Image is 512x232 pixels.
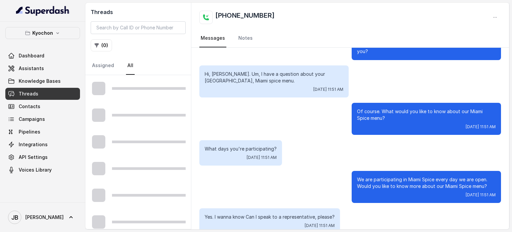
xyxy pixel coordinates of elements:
[205,71,343,84] p: Hi, [PERSON_NAME]. Um, I have a question about your [GEOGRAPHIC_DATA], Miami spice menu.
[19,65,44,72] span: Assistants
[5,113,80,125] a: Campaigns
[25,214,64,221] span: [PERSON_NAME]
[5,62,80,74] a: Assistants
[5,88,80,100] a: Threads
[19,103,40,110] span: Contacts
[5,27,80,39] button: Kyochon
[205,146,277,152] p: What days you're participating?
[91,8,186,16] h2: Threads
[466,124,496,130] span: [DATE] 11:51 AM
[357,108,496,122] p: Of course. What would you like to know about our Miami Spice menu?
[5,164,80,176] a: Voices Library
[5,100,80,112] a: Contacts
[215,11,275,24] h2: [PHONE_NUMBER]
[19,78,61,84] span: Knowledge Bases
[5,151,80,163] a: API Settings
[19,116,45,123] span: Campaigns
[126,57,135,75] a: All
[237,29,254,47] a: Notes
[11,214,18,221] text: JB
[357,176,496,190] p: We are participating in Miami Spice every day we are open. Would you like to know more about our ...
[91,39,112,51] button: (0)
[19,167,52,173] span: Voices Library
[305,223,335,228] span: [DATE] 11:51 AM
[32,29,53,37] p: Kyochon
[466,192,496,198] span: [DATE] 11:51 AM
[91,57,186,75] nav: Tabs
[5,126,80,138] a: Pipelines
[19,52,44,59] span: Dashboard
[205,214,335,220] p: Yes. I wanna know Can I speak to a representative, please?
[19,141,48,148] span: Integrations
[199,29,501,47] nav: Tabs
[5,139,80,151] a: Integrations
[19,154,48,161] span: API Settings
[247,155,277,160] span: [DATE] 11:51 AM
[5,208,80,227] a: [PERSON_NAME]
[19,90,38,97] span: Threads
[91,21,186,34] input: Search by Call ID or Phone Number
[19,129,40,135] span: Pipelines
[5,50,80,62] a: Dashboard
[91,57,115,75] a: Assigned
[313,87,343,92] span: [DATE] 11:51 AM
[5,75,80,87] a: Knowledge Bases
[16,5,70,16] img: light.svg
[199,29,226,47] a: Messages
